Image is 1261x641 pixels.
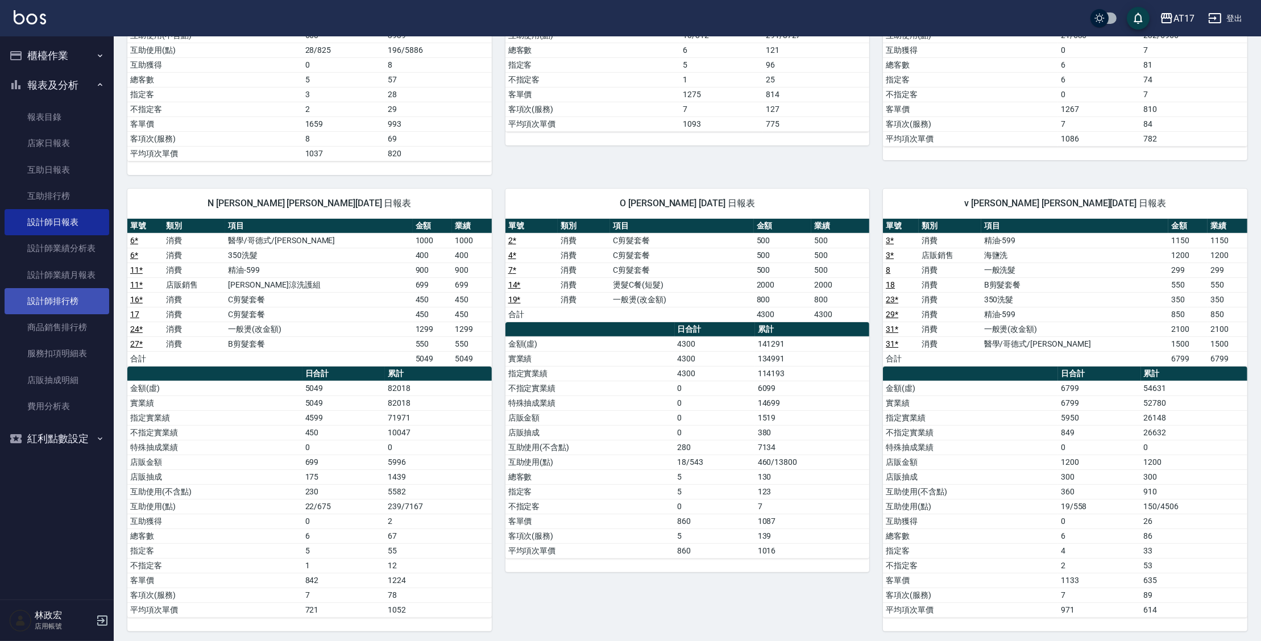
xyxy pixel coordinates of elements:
td: 3 [302,87,385,102]
a: 設計師業績月報表 [5,262,109,288]
th: 日合計 [675,322,755,337]
td: 精油-599 [981,307,1168,322]
td: 800 [811,292,869,307]
td: 814 [763,87,869,102]
td: 350 [1208,292,1247,307]
td: 指定客 [505,57,681,72]
td: 820 [385,146,491,161]
td: 71971 [385,410,491,425]
td: 6 [1058,72,1141,87]
td: 0 [302,440,385,455]
td: 1299 [452,322,492,336]
td: 28 [385,87,491,102]
td: 96 [763,57,869,72]
td: 57 [385,72,491,87]
th: 項目 [610,219,753,234]
td: 一般燙(改金額) [981,322,1168,336]
td: 店販抽成 [505,425,675,440]
td: 客單價 [883,102,1058,116]
td: 69 [385,131,491,146]
td: 金額(虛) [127,381,302,396]
td: B剪髮套餐 [225,336,412,351]
td: 店販抽成 [883,469,1058,484]
th: 金額 [413,219,453,234]
td: 699 [413,277,453,292]
td: 消費 [163,336,225,351]
td: 客項次(服務) [883,116,1058,131]
td: 5049 [452,351,492,366]
td: 不指定實業績 [127,425,302,440]
td: 店販金額 [505,410,675,425]
td: 0 [675,425,755,440]
td: 2000 [754,277,812,292]
td: 客項次(服務) [127,131,302,146]
button: 櫃檯作業 [5,41,109,70]
td: 4300 [675,366,755,381]
td: 1150 [1168,233,1208,248]
td: 810 [1141,102,1247,116]
td: 0 [302,57,385,72]
th: 單號 [127,219,163,234]
td: 不指定客 [505,499,675,514]
td: 900 [452,263,492,277]
td: 550 [1208,277,1247,292]
td: 特殊抽成業績 [883,440,1058,455]
td: 699 [452,277,492,292]
td: 81 [1141,57,1247,72]
td: 4300 [754,307,812,322]
td: 26148 [1141,410,1247,425]
td: 5049 [302,381,385,396]
td: 消費 [163,292,225,307]
td: 460/13800 [755,455,870,469]
td: 130 [755,469,870,484]
td: 782 [1141,131,1247,146]
td: 52780 [1141,396,1247,410]
p: 店用帳號 [35,621,93,631]
td: 店販銷售 [919,248,981,263]
td: 消費 [163,263,225,277]
td: 不指定實業績 [505,381,675,396]
td: 849 [1058,425,1141,440]
td: 1275 [680,87,763,102]
td: 6799 [1208,351,1247,366]
td: 總客數 [505,469,675,484]
a: 設計師日報表 [5,209,109,235]
td: 1037 [302,146,385,161]
td: 指定實業績 [127,410,302,425]
button: AT17 [1155,7,1199,30]
a: 8 [886,265,890,274]
td: 4300 [675,336,755,351]
button: save [1127,7,1150,30]
td: 消費 [919,263,981,277]
td: 合計 [505,307,558,322]
td: 6799 [1058,381,1141,396]
td: 7 [1058,116,1141,131]
td: 6799 [1058,396,1141,410]
td: 實業績 [505,351,675,366]
td: 一般洗髮 [981,263,1168,277]
th: 類別 [558,219,610,234]
td: 消費 [558,292,610,307]
td: 消費 [919,277,981,292]
td: 500 [811,248,869,263]
td: 實業績 [127,396,302,410]
td: 550 [1168,277,1208,292]
td: 1500 [1168,336,1208,351]
td: 5049 [413,351,453,366]
td: 指定客 [127,87,302,102]
th: 金額 [1168,219,1208,234]
td: 2000 [811,277,869,292]
td: 299 [1168,263,1208,277]
td: 8 [385,57,491,72]
td: 1267 [1058,102,1141,116]
button: 登出 [1204,8,1247,29]
td: 1000 [413,233,453,248]
th: 累計 [1141,367,1247,381]
td: 1093 [680,116,763,131]
th: 單號 [883,219,919,234]
td: 4300 [675,351,755,366]
td: 互助使用(不含點) [883,484,1058,499]
button: 紅利點數設定 [5,424,109,453]
td: 消費 [919,233,981,248]
td: 800 [754,292,812,307]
